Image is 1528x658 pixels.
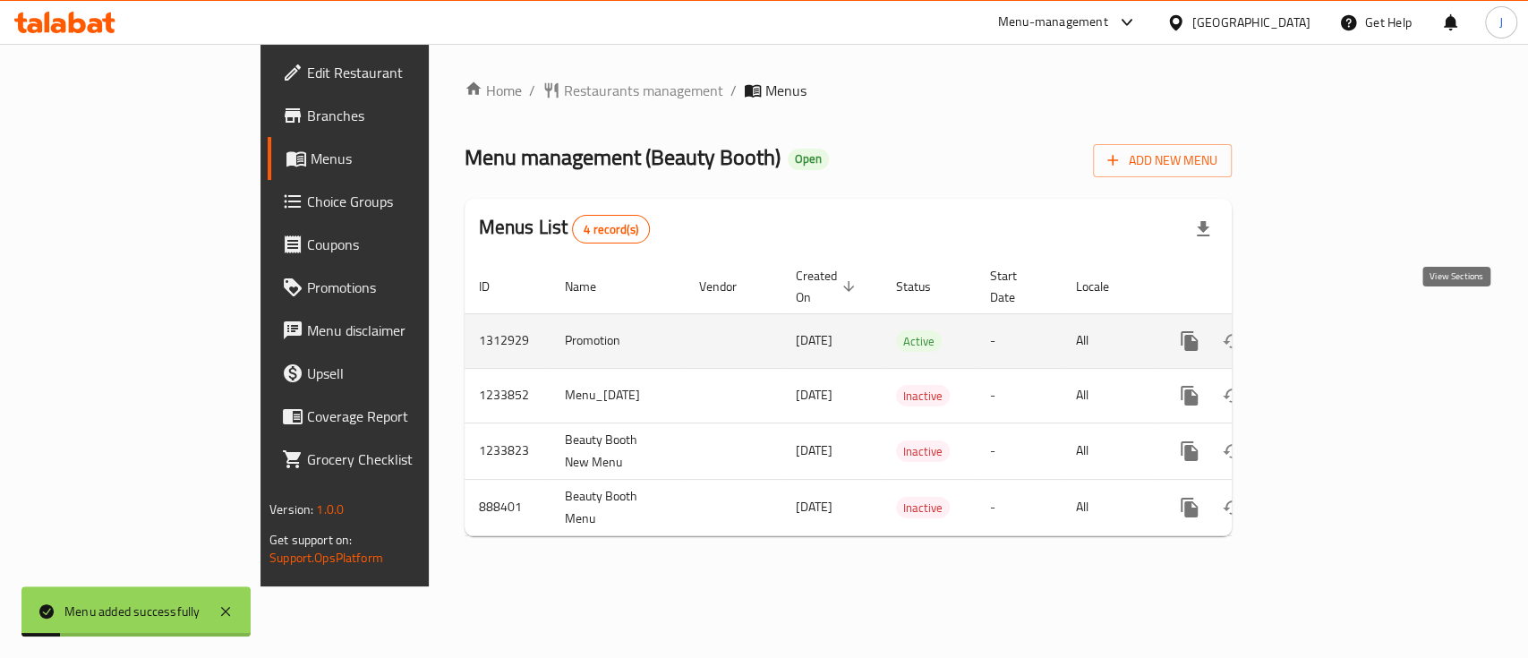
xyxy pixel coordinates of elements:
[268,266,516,309] a: Promotions
[551,479,685,535] td: Beauty Booth Menu
[529,80,535,101] li: /
[307,449,501,470] span: Grocery Checklist
[307,105,501,126] span: Branches
[269,528,352,551] span: Get support on:
[1062,368,1154,423] td: All
[307,191,501,212] span: Choice Groups
[896,386,950,406] span: Inactive
[896,331,942,352] span: Active
[976,423,1062,479] td: -
[1168,320,1211,363] button: more
[479,214,650,244] h2: Menus List
[765,80,807,101] span: Menus
[573,221,649,238] span: 4 record(s)
[788,151,829,167] span: Open
[1062,479,1154,535] td: All
[1093,144,1232,177] button: Add New Menu
[976,313,1062,368] td: -
[1062,313,1154,368] td: All
[465,260,1354,536] table: enhanced table
[896,330,942,352] div: Active
[1211,430,1254,473] button: Change Status
[896,498,950,518] span: Inactive
[796,329,832,352] span: [DATE]
[998,12,1108,33] div: Menu-management
[1182,208,1225,251] div: Export file
[551,423,685,479] td: Beauty Booth New Menu
[268,223,516,266] a: Coupons
[479,276,513,297] span: ID
[896,441,950,462] span: Inactive
[311,148,501,169] span: Menus
[796,495,832,518] span: [DATE]
[896,497,950,518] div: Inactive
[551,368,685,423] td: Menu_[DATE]
[1192,13,1310,32] div: [GEOGRAPHIC_DATA]
[269,498,313,521] span: Version:
[268,438,516,481] a: Grocery Checklist
[1107,150,1217,172] span: Add New Menu
[796,383,832,406] span: [DATE]
[788,149,829,170] div: Open
[990,265,1040,308] span: Start Date
[1499,13,1503,32] span: J
[564,80,723,101] span: Restaurants management
[1076,276,1132,297] span: Locale
[268,51,516,94] a: Edit Restaurant
[307,62,501,83] span: Edit Restaurant
[976,479,1062,535] td: -
[1168,486,1211,529] button: more
[268,309,516,352] a: Menu disclaimer
[307,320,501,341] span: Menu disclaimer
[572,215,650,244] div: Total records count
[551,313,685,368] td: Promotion
[1168,374,1211,417] button: more
[268,94,516,137] a: Branches
[268,395,516,438] a: Coverage Report
[1062,423,1154,479] td: All
[268,137,516,180] a: Menus
[64,602,201,621] div: Menu added successfully
[1154,260,1354,314] th: Actions
[465,137,781,177] span: Menu management ( Beauty Booth )
[307,234,501,255] span: Coupons
[268,180,516,223] a: Choice Groups
[465,80,1232,101] nav: breadcrumb
[1168,430,1211,473] button: more
[1211,320,1254,363] button: Change Status
[896,385,950,406] div: Inactive
[542,80,723,101] a: Restaurants management
[307,277,501,298] span: Promotions
[796,439,832,462] span: [DATE]
[1211,374,1254,417] button: Change Status
[730,80,737,101] li: /
[307,406,501,427] span: Coverage Report
[269,546,383,569] a: Support.OpsPlatform
[796,265,860,308] span: Created On
[1211,486,1254,529] button: Change Status
[976,368,1062,423] td: -
[316,498,344,521] span: 1.0.0
[268,352,516,395] a: Upsell
[896,276,954,297] span: Status
[699,276,760,297] span: Vendor
[307,363,501,384] span: Upsell
[565,276,619,297] span: Name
